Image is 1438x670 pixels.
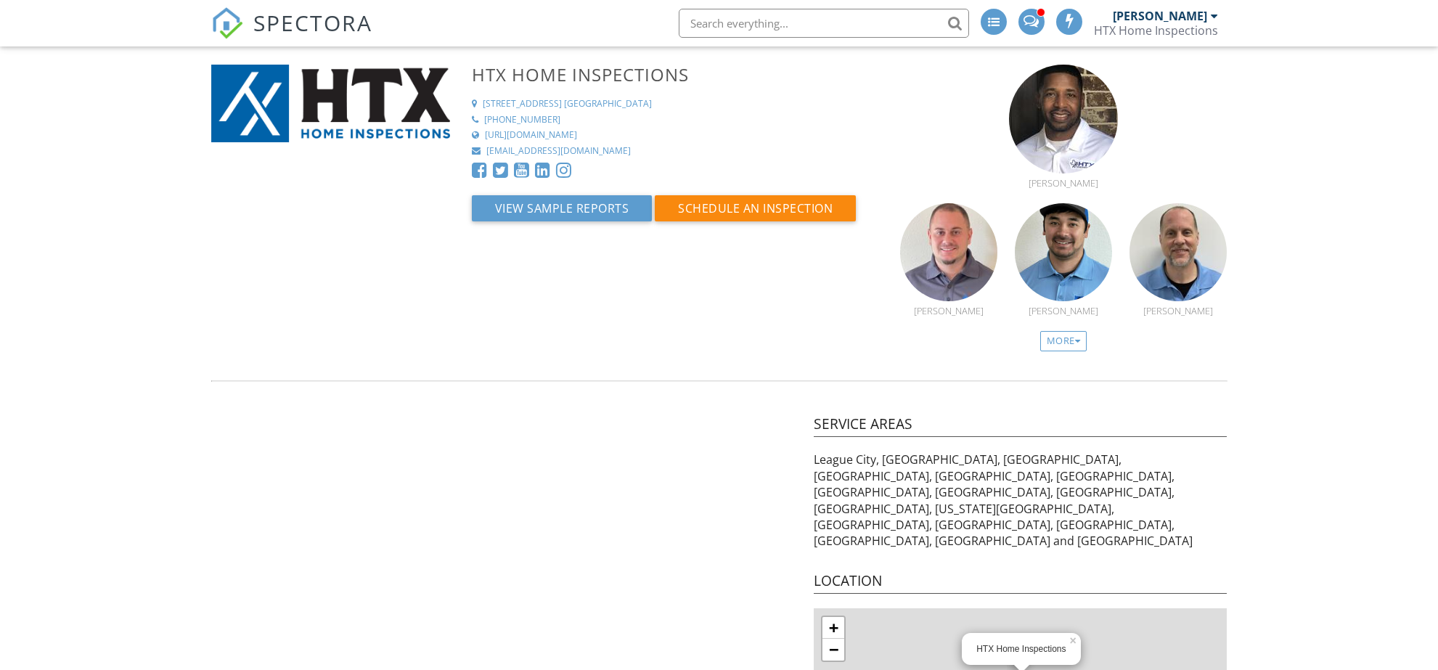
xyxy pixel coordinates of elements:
[1015,305,1112,316] div: [PERSON_NAME]
[822,617,844,639] a: Zoom in
[1009,65,1118,173] img: img_3085.jpg
[211,20,372,50] a: SPECTORA
[211,7,243,39] img: The Best Home Inspection Software - Spectora
[655,195,856,221] button: Schedule an Inspection
[472,114,883,126] a: [PHONE_NUMBER]
[483,98,562,110] div: [STREET_ADDRESS]
[472,195,653,221] button: View Sample Reports
[986,161,1140,189] a: [PERSON_NAME]
[1094,23,1218,38] div: HTX Home Inspections
[472,65,883,84] h3: HTX Home Inspections
[1129,305,1227,316] div: [PERSON_NAME]
[472,129,883,142] a: [URL][DOMAIN_NAME]
[1040,331,1087,351] div: More
[900,305,997,316] div: [PERSON_NAME]
[1068,633,1081,643] a: ×
[822,639,844,661] a: Zoom out
[1129,289,1227,316] a: [PERSON_NAME]
[976,643,1066,655] div: HTX Home Inspections
[1015,289,1112,316] a: [PERSON_NAME]
[564,98,652,110] div: [GEOGRAPHIC_DATA]
[253,7,372,38] span: SPECTORA
[900,289,997,316] a: [PERSON_NAME]
[1113,9,1207,23] div: [PERSON_NAME]
[1129,203,1227,301] img: img_7612.jpeg
[211,65,450,142] img: 427_HTX_logo_LH-02.jpg
[655,205,856,221] a: Schedule an Inspection
[900,203,997,301] img: img_7542.jpeg
[486,145,631,158] div: [EMAIL_ADDRESS][DOMAIN_NAME]
[814,414,1227,438] h4: Service Areas
[472,98,883,110] a: [STREET_ADDRESS] [GEOGRAPHIC_DATA]
[484,114,560,126] div: [PHONE_NUMBER]
[814,452,1227,549] p: League City, [GEOGRAPHIC_DATA], [GEOGRAPHIC_DATA], [GEOGRAPHIC_DATA], [GEOGRAPHIC_DATA], [GEOGRAP...
[472,145,883,158] a: [EMAIL_ADDRESS][DOMAIN_NAME]
[1015,203,1112,301] img: picture.jpg
[485,129,577,142] div: [URL][DOMAIN_NAME]
[472,205,655,221] a: View Sample Reports
[986,177,1140,189] div: [PERSON_NAME]
[814,571,1227,595] h4: Location
[679,9,969,38] input: Search everything...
